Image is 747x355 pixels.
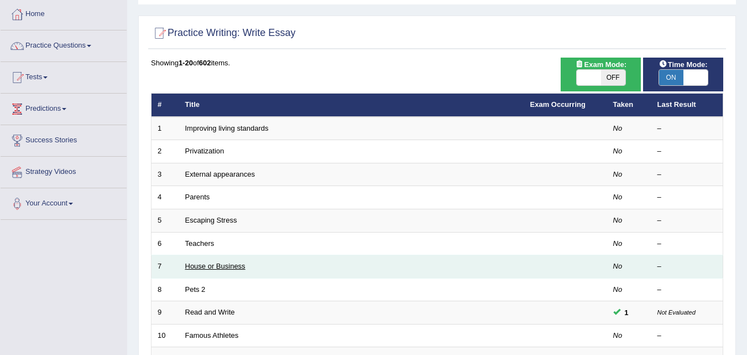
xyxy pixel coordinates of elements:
a: Improving living standards [185,124,269,132]
th: Last Result [651,94,723,117]
small: Not Evaluated [657,309,696,316]
a: Read and Write [185,308,235,316]
em: No [613,285,623,294]
a: Practice Questions [1,30,127,58]
a: Predictions [1,94,127,121]
div: – [657,215,717,226]
em: No [613,147,623,155]
div: – [657,331,717,341]
td: 5 [152,209,179,233]
div: – [657,192,717,203]
div: – [657,146,717,157]
a: Strategy Videos [1,157,127,184]
a: External appearances [185,170,255,178]
td: 10 [152,324,179,347]
a: Your Account [1,188,127,216]
em: No [613,124,623,132]
em: No [613,170,623,178]
a: Famous Athletes [185,331,239,339]
th: Taken [607,94,651,117]
em: No [613,331,623,339]
th: # [152,94,179,117]
th: Title [179,94,524,117]
div: Show exams occurring in exams [561,58,641,91]
div: – [657,285,717,295]
div: Showing of items. [151,58,723,68]
a: Pets 2 [185,285,206,294]
div: – [657,239,717,249]
a: Parents [185,193,210,201]
h2: Practice Writing: Write Essay [151,25,295,42]
em: No [613,216,623,224]
td: 3 [152,163,179,186]
a: Exam Occurring [530,100,586,109]
span: Time Mode: [655,59,712,70]
em: No [613,239,623,248]
a: Escaping Stress [185,216,237,224]
a: House or Business [185,262,245,270]
a: Success Stories [1,125,127,153]
a: Tests [1,62,127,90]
a: Privatization [185,147,224,155]
td: 7 [152,255,179,279]
span: You can still take this question [620,307,633,318]
div: – [657,124,717,134]
span: Exam Mode: [571,59,630,70]
b: 1-20 [179,59,193,67]
td: 4 [152,186,179,209]
div: – [657,169,717,180]
span: OFF [601,70,625,85]
em: No [613,193,623,201]
b: 602 [199,59,211,67]
td: 8 [152,278,179,301]
td: 6 [152,232,179,255]
span: ON [659,70,683,85]
a: Teachers [185,239,215,248]
td: 2 [152,140,179,163]
td: 9 [152,301,179,325]
em: No [613,262,623,270]
div: – [657,261,717,272]
td: 1 [152,117,179,140]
